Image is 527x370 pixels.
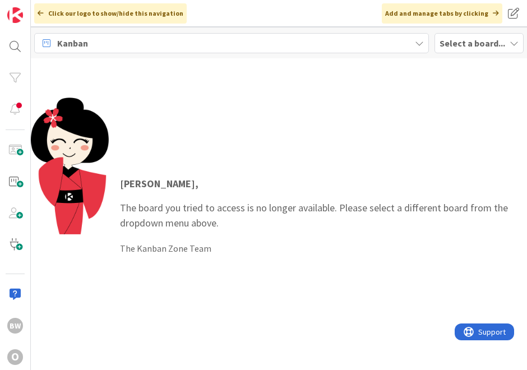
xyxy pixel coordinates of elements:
strong: [PERSON_NAME] , [120,177,198,190]
p: The board you tried to access is no longer available. Please select a different board from the dr... [120,176,516,230]
b: Select a board... [440,38,505,49]
div: BW [7,318,23,334]
div: Add and manage tabs by clicking [382,3,502,24]
span: Kanban [57,36,88,50]
span: Support [24,2,51,15]
div: Click our logo to show/hide this navigation [34,3,187,24]
div: The Kanban Zone Team [120,242,516,255]
div: O [7,349,23,365]
img: Visit kanbanzone.com [7,7,23,23]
